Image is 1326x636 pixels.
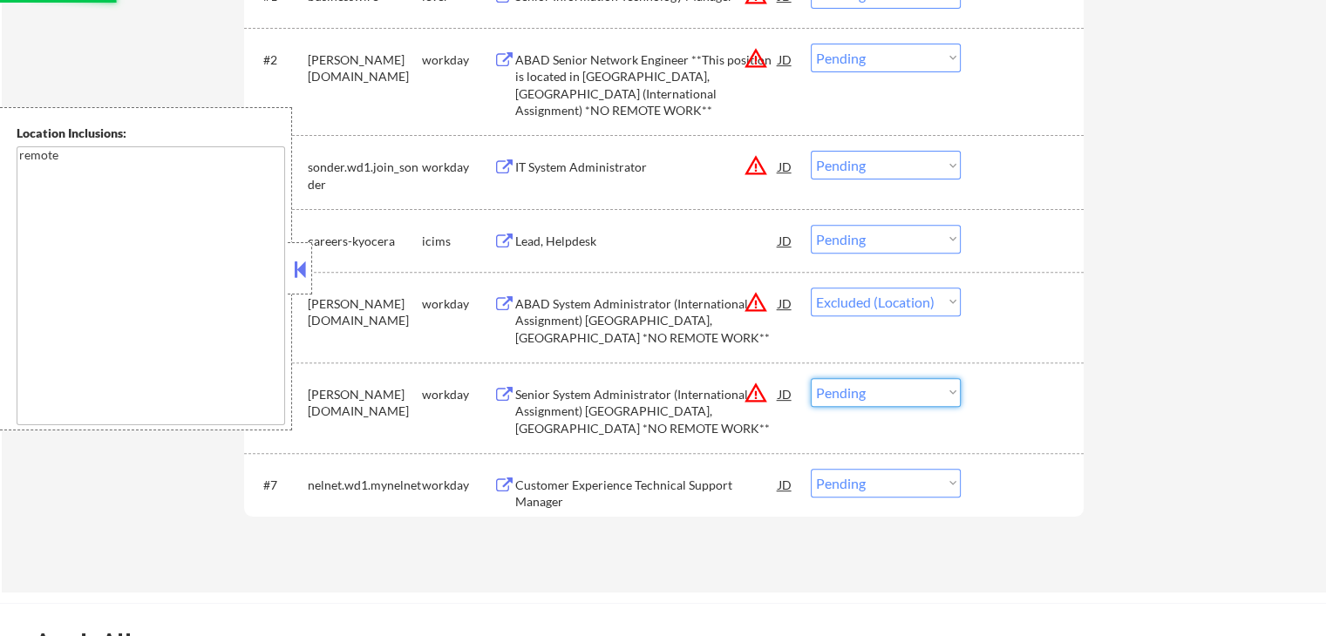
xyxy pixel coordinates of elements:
div: IT System Administrator [515,159,779,176]
button: warning_amber [744,381,768,405]
div: JD [777,288,794,319]
div: [PERSON_NAME][DOMAIN_NAME] [308,51,422,85]
div: Lead, Helpdesk [515,233,779,250]
div: JD [777,44,794,75]
div: Customer Experience Technical Support Manager [515,477,779,511]
div: Senior System Administrator (International Assignment) [GEOGRAPHIC_DATA], [GEOGRAPHIC_DATA] *NO R... [515,386,779,437]
div: #7 [263,477,294,494]
button: warning_amber [744,153,768,178]
div: [PERSON_NAME][DOMAIN_NAME] [308,295,422,329]
button: warning_amber [744,290,768,315]
div: Location Inclusions: [17,125,285,142]
button: warning_amber [744,46,768,71]
div: JD [777,469,794,500]
div: careers-kyocera [308,233,422,250]
div: workday [422,477,493,494]
div: [PERSON_NAME][DOMAIN_NAME] [308,386,422,420]
div: workday [422,51,493,69]
div: sonder.wd1.join_sonder [308,159,422,193]
div: nelnet.wd1.mynelnet [308,477,422,494]
div: ABAD Senior Network Engineer **This position is located in [GEOGRAPHIC_DATA], [GEOGRAPHIC_DATA] (... [515,51,779,119]
div: workday [422,295,493,313]
div: workday [422,159,493,176]
div: ABAD System Administrator (International Assignment) [GEOGRAPHIC_DATA], [GEOGRAPHIC_DATA] *NO REM... [515,295,779,347]
div: JD [777,378,794,409]
div: icims [422,233,493,250]
div: #2 [263,51,294,69]
div: JD [777,225,794,256]
div: workday [422,386,493,403]
div: JD [777,151,794,182]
